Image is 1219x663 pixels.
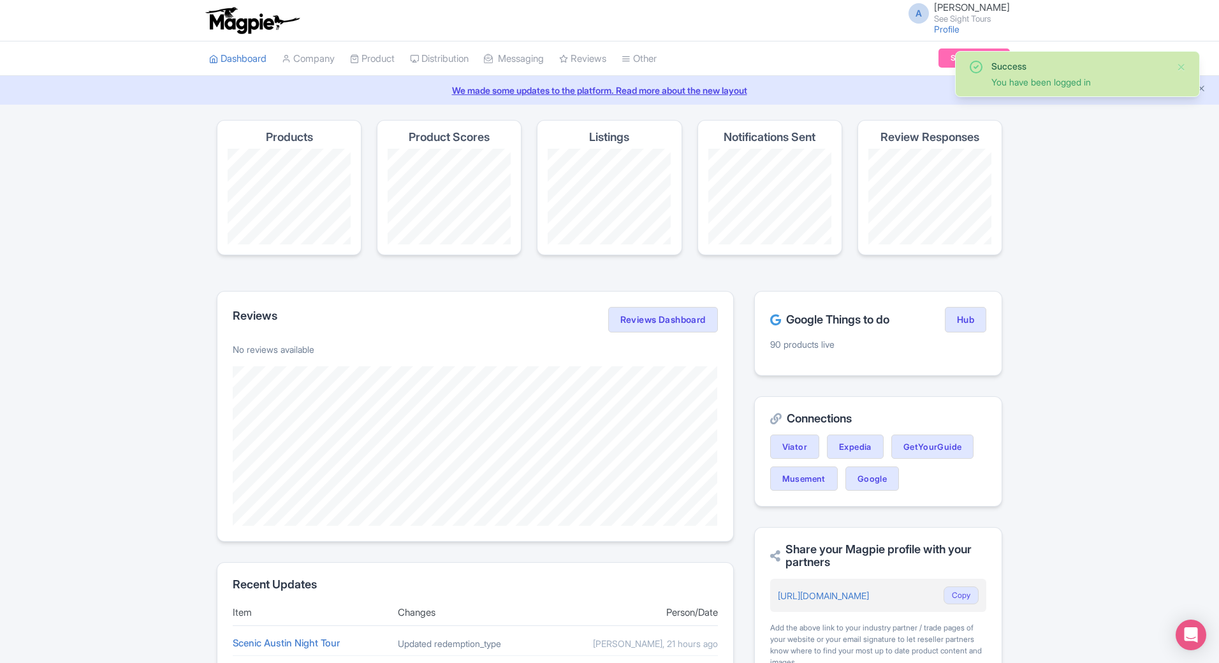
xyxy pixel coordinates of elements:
[233,606,388,620] div: Item
[1197,82,1206,97] button: Close announcement
[845,466,899,491] a: Google
[945,307,986,332] a: Hub
[909,3,929,24] span: A
[880,131,979,144] h4: Review Responses
[770,313,889,326] h2: Google Things to do
[1176,59,1186,75] button: Close
[409,131,490,144] h4: Product Scores
[934,24,960,34] a: Profile
[203,6,302,34] img: logo-ab69f6fb50320c5b225c76a69d11143b.png
[563,637,718,650] div: [PERSON_NAME], 21 hours ago
[770,466,838,491] a: Musement
[724,131,815,144] h4: Notifications Sent
[398,637,553,650] div: Updated redemption_type
[934,15,1010,23] small: See Sight Tours
[944,586,979,604] button: Copy
[622,41,657,77] a: Other
[938,48,1010,68] a: Subscription
[901,3,1010,23] a: A [PERSON_NAME] See Sight Tours
[827,435,884,459] a: Expedia
[770,435,819,459] a: Viator
[1176,620,1206,650] div: Open Intercom Messenger
[350,41,395,77] a: Product
[233,637,340,649] a: Scenic Austin Night Tour
[778,590,869,601] a: [URL][DOMAIN_NAME]
[484,41,544,77] a: Messaging
[398,606,553,620] div: Changes
[934,1,1010,13] span: [PERSON_NAME]
[563,606,718,620] div: Person/Date
[770,412,986,425] h2: Connections
[8,84,1211,97] a: We made some updates to the platform. Read more about the new layout
[608,307,718,332] a: Reviews Dashboard
[233,343,718,356] p: No reviews available
[559,41,606,77] a: Reviews
[233,578,718,591] h2: Recent Updates
[770,543,986,569] h2: Share your Magpie profile with your partners
[991,75,1166,89] div: You have been logged in
[770,338,986,351] p: 90 products live
[891,435,974,459] a: GetYourGuide
[589,131,629,144] h4: Listings
[233,309,277,322] h2: Reviews
[209,41,266,77] a: Dashboard
[410,41,469,77] a: Distribution
[991,59,1166,73] div: Success
[266,131,313,144] h4: Products
[282,41,335,77] a: Company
